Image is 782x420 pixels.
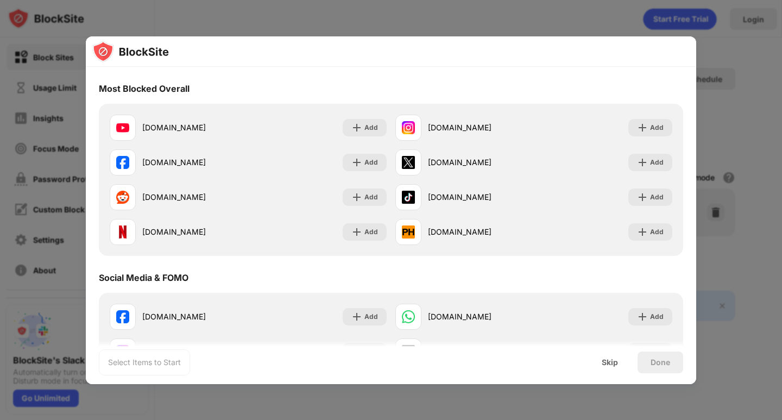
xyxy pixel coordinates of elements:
div: [DOMAIN_NAME] [142,122,248,133]
div: [DOMAIN_NAME] [142,191,248,203]
div: [DOMAIN_NAME] [428,311,534,322]
div: Add [364,227,378,237]
div: Add [650,227,664,237]
img: favicons [402,225,415,239]
img: favicons [116,191,129,204]
div: Add [364,122,378,133]
div: Most Blocked Overall [99,83,190,94]
div: [DOMAIN_NAME] [428,156,534,168]
img: favicons [116,225,129,239]
img: favicons [116,121,129,134]
div: Done [651,358,670,367]
div: Add [650,192,664,203]
img: favicons [402,310,415,323]
div: Add [650,157,664,168]
div: [DOMAIN_NAME] [428,226,534,237]
div: Add [650,122,664,133]
div: Select Items to Start [108,357,181,368]
div: [DOMAIN_NAME] [428,191,534,203]
img: logo-blocksite.svg [92,41,169,62]
img: favicons [402,191,415,204]
img: favicons [402,121,415,134]
div: Skip [602,358,618,367]
div: Add [650,311,664,322]
div: Add [364,157,378,168]
img: favicons [402,156,415,169]
div: Add [364,192,378,203]
img: favicons [116,156,129,169]
div: [DOMAIN_NAME] [142,311,248,322]
div: Social Media & FOMO [99,272,188,283]
div: Add [364,311,378,322]
div: [DOMAIN_NAME] [428,122,534,133]
div: [DOMAIN_NAME] [142,226,248,237]
div: [DOMAIN_NAME] [142,156,248,168]
img: favicons [116,310,129,323]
